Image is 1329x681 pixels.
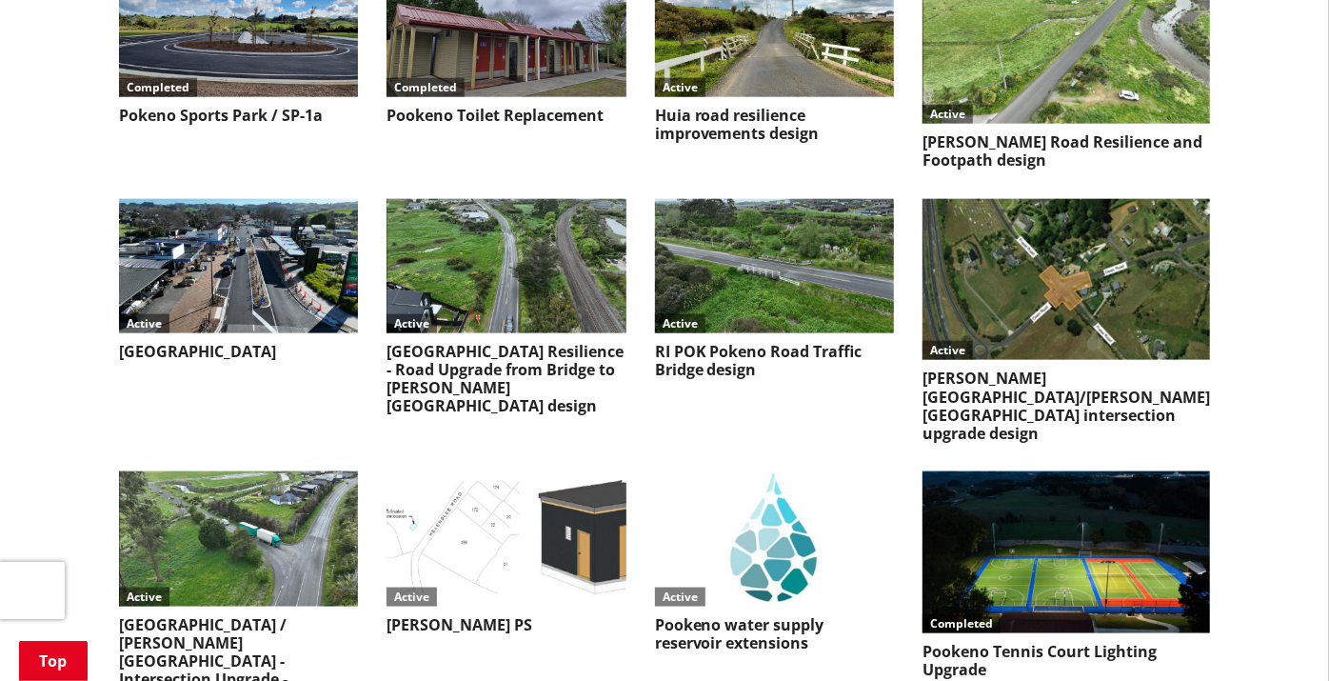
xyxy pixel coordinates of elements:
div: Completed [119,78,197,97]
img: Waters logo [655,471,894,606]
a: Active[PERSON_NAME][GEOGRAPHIC_DATA]/[PERSON_NAME][GEOGRAPHIC_DATA] intersection upgrade design [922,199,1210,444]
div: Completed [922,614,1001,633]
div: Active [655,314,705,333]
a: ActiveRI POK Pokeno Road Traffic Bridge design [655,199,894,380]
a: CompletedPookeno Tennis Court Lighting Upgrade [922,471,1210,679]
h3: Huia road resilience improvements design [655,107,894,143]
h3: RI POK Pokeno Road Traffic Bridge design [655,343,894,379]
h3: [PERSON_NAME] PS [387,616,625,634]
img: PR-21257 Pokeno Road Bridge [655,199,894,333]
h3: [GEOGRAPHIC_DATA] [119,343,358,361]
a: IAWAI logoActivePookeno water supply reservoir extensions [655,471,894,652]
div: Active [387,588,437,607]
div: Active [655,588,705,607]
img: PR-21229 Pokeno Road [387,199,625,333]
img: Pookeno Tennis Court Lighting May 2024 2 [922,471,1210,633]
h3: [GEOGRAPHIC_DATA] Resilience - Road Upgrade from Bridge to [PERSON_NAME][GEOGRAPHIC_DATA] design [387,343,625,416]
div: Active [119,314,169,333]
div: Active [119,588,169,607]
img: PR-21388 Pokeno Munro RAB [119,471,358,606]
h3: Pookeno water supply reservoir extensions [655,616,894,652]
h3: [PERSON_NAME][GEOGRAPHIC_DATA]/[PERSON_NAME][GEOGRAPHIC_DATA] intersection upgrade design [922,370,1210,443]
div: Active [922,105,973,124]
div: Completed [387,78,465,97]
a: Active[GEOGRAPHIC_DATA] [119,199,358,362]
div: Active [655,78,705,97]
a: Top [19,641,88,681]
h3: Pookeno Tennis Court Lighting Upgrade [922,643,1210,679]
h3: [PERSON_NAME] Road Resilience and Footpath design [922,133,1210,170]
img: PR-24142 Pookeno Helenslee Booster PS [387,471,625,606]
a: Active[PERSON_NAME] PS [387,471,625,634]
div: Active [387,314,437,333]
a: Active[GEOGRAPHIC_DATA] Resilience - Road Upgrade from Bridge to [PERSON_NAME][GEOGRAPHIC_DATA] d... [387,199,625,416]
div: Active [922,341,973,360]
img: PR-21264 Dean Road Fraser Road Intersection Upgrade [922,199,1210,361]
h3: Pookeno Toilet Replacement [387,107,625,125]
h3: Pokeno Sports Park / SP-1a [119,107,358,125]
img: Pookeno Main St July 2024 2 [119,199,358,333]
iframe: Messenger Launcher [1241,601,1310,670]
